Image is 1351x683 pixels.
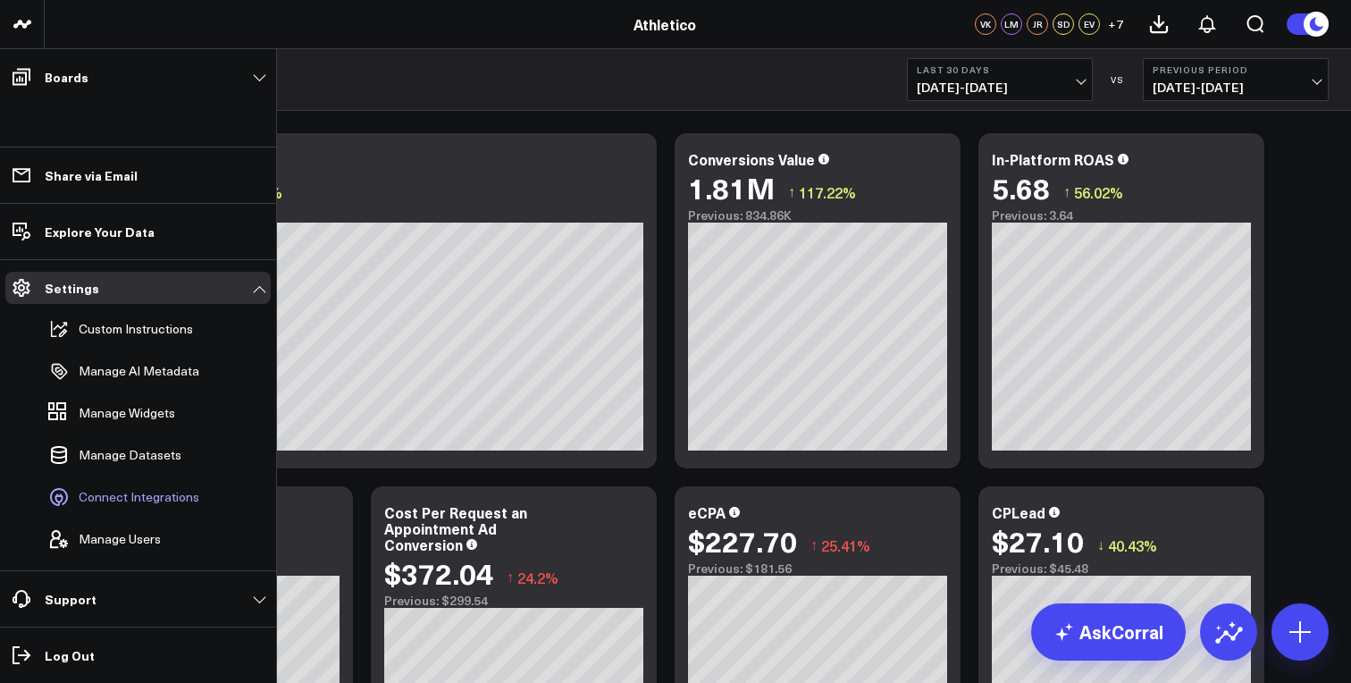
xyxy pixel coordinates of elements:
span: ↑ [810,534,818,557]
div: VK [975,13,996,35]
span: 24.2% [517,568,558,587]
a: Manage Widgets [41,393,217,433]
a: Log Out [5,639,271,671]
a: Manage AI Metadata [41,351,217,391]
span: ↑ [1063,181,1070,204]
span: Connect Integrations [79,490,199,504]
div: JR [1027,13,1048,35]
button: Manage Users [41,519,161,559]
div: VS [1102,74,1134,85]
div: Cost Per Request an Appointment Ad Conversion [384,502,527,554]
div: 1.81M [688,172,775,204]
button: +7 [1104,13,1126,35]
span: ↓ [1097,534,1104,557]
b: Last 30 Days [917,64,1083,75]
p: Settings [45,281,99,295]
a: Manage Datasets [41,435,217,475]
div: Previous: $229.15K [80,208,643,223]
span: Manage Widgets [79,406,175,420]
span: 40.43% [1108,535,1157,555]
button: Last 30 Days[DATE]-[DATE] [907,58,1093,101]
p: Share via Email [45,168,138,182]
div: CPLead [992,502,1045,522]
div: 5.68 [992,172,1050,204]
a: AskCorral [1031,603,1186,661]
span: + 7 [1108,18,1123,30]
span: [DATE] - [DATE] [1153,80,1319,95]
div: SD [1053,13,1074,35]
div: Conversions Value [688,149,815,169]
div: $227.70 [688,525,797,557]
span: Manage Users [79,532,161,546]
p: Support [45,592,96,606]
div: Previous: $45.48 [992,561,1251,576]
div: In-Platform ROAS [992,149,1114,169]
p: Boards [45,70,88,84]
span: 56.02% [1074,182,1123,202]
span: 117.22% [799,182,856,202]
span: ↑ [788,181,795,204]
div: EV [1078,13,1100,35]
p: Explore Your Data [45,224,155,239]
a: Athletico [634,14,696,34]
div: eCPA [688,502,726,522]
div: $27.10 [992,525,1084,557]
span: [DATE] - [DATE] [917,80,1083,95]
div: Previous: 834.86K [688,208,947,223]
button: Previous Period[DATE]-[DATE] [1143,58,1329,101]
div: Previous: $299.54 [384,594,643,608]
p: Custom Instructions [79,322,193,336]
div: Previous: 3.64 [992,208,1251,223]
b: Previous Period [1153,64,1319,75]
div: Previous: $181.56 [688,561,947,576]
div: $372.04 [384,557,493,589]
div: LM [1001,13,1022,35]
a: Connect Integrations [41,477,217,517]
span: ↑ [507,566,514,589]
span: Manage Datasets [79,448,181,462]
p: Log Out [45,648,95,662]
button: Custom Instructions [41,309,193,349]
span: 25.41% [821,535,870,555]
p: Manage AI Metadata [79,364,199,378]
